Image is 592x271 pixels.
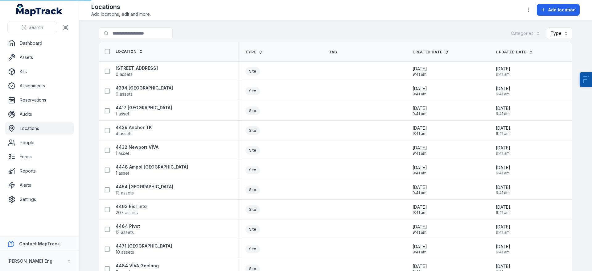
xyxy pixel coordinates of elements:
time: 01/08/2025, 9:41:10 am [413,66,427,77]
span: 9:41 am [413,131,427,136]
time: 01/08/2025, 9:41:10 am [413,85,427,97]
span: Tag [329,50,337,55]
div: Site [245,106,260,115]
div: Site [245,186,260,194]
a: 4471 [GEOGRAPHIC_DATA]10 assets [116,243,172,255]
span: 1 asset [116,150,129,156]
span: [DATE] [496,125,510,131]
strong: 4463 RioTinto [116,203,147,210]
time: 01/08/2025, 9:41:10 am [413,244,427,255]
div: Site [245,225,260,234]
span: [DATE] [496,145,510,151]
span: 9:41 am [496,190,510,195]
span: 0 assets [116,91,133,97]
div: Site [245,87,260,95]
time: 01/08/2025, 9:41:10 am [496,204,510,215]
a: 4448 Ampol [GEOGRAPHIC_DATA]1 asset [116,164,188,176]
time: 01/08/2025, 9:41:10 am [413,165,427,176]
span: Location [116,49,136,54]
time: 01/08/2025, 9:41:10 am [413,145,427,156]
div: Site [245,166,260,174]
strong: [PERSON_NAME] Eng [7,258,52,264]
time: 01/08/2025, 9:41:10 am [413,105,427,116]
div: Site [245,245,260,253]
span: [DATE] [413,165,427,171]
span: Add locations, edit and more. [91,11,151,17]
strong: Contact MapTrack [19,241,60,246]
span: 9:41 am [413,111,427,116]
a: 4463 RioTinto207 assets [116,203,147,216]
strong: 4429 Anchor TK [116,124,152,131]
span: 13 assets [116,229,134,236]
strong: 4334 [GEOGRAPHIC_DATA] [116,85,173,91]
strong: 4484 VIVA Geelong [116,263,159,269]
time: 01/08/2025, 9:41:10 am [413,224,427,235]
time: 01/08/2025, 9:41:10 am [496,125,510,136]
span: [DATE] [413,105,427,111]
time: 01/08/2025, 9:41:10 am [413,204,427,215]
strong: 4454 [GEOGRAPHIC_DATA] [116,184,173,190]
span: Type [245,50,256,55]
span: [DATE] [496,105,510,111]
h2: Locations [91,2,151,11]
div: Site [245,67,260,76]
a: Type [245,50,263,55]
time: 01/08/2025, 9:41:10 am [496,145,510,156]
a: 4417 [GEOGRAPHIC_DATA]1 asset [116,105,172,117]
span: 1 asset [116,170,129,176]
span: 9:41 am [496,72,510,77]
span: Updated Date [496,50,526,55]
span: 9:41 am [413,190,427,195]
span: 0 assets [116,71,133,77]
span: [DATE] [413,85,427,92]
time: 01/08/2025, 9:41:10 am [496,165,510,176]
span: Created Date [413,50,442,55]
span: [DATE] [496,224,510,230]
span: 9:41 am [413,210,427,215]
a: Locations [5,122,74,135]
a: 4432 Newport VIVA1 asset [116,144,158,156]
strong: 4432 Newport VIVA [116,144,158,150]
a: Created Date [413,50,449,55]
a: [STREET_ADDRESS]0 assets [116,65,158,77]
span: [DATE] [413,66,427,72]
span: 9:41 am [496,111,510,116]
span: Add location [548,7,576,13]
button: Add location [537,4,580,16]
strong: [STREET_ADDRESS] [116,65,158,71]
time: 01/08/2025, 9:41:10 am [496,184,510,195]
span: Search [29,24,43,31]
strong: 4464 Pivot [116,223,140,229]
a: Forms [5,151,74,163]
a: 4334 [GEOGRAPHIC_DATA]0 assets [116,85,173,97]
time: 01/08/2025, 9:41:10 am [496,105,510,116]
span: 9:41 am [413,92,427,97]
span: [DATE] [413,125,427,131]
time: 01/08/2025, 9:41:10 am [496,66,510,77]
span: [DATE] [413,145,427,151]
a: Updated Date [496,50,533,55]
div: Site [245,205,260,214]
span: 1 asset [116,111,129,117]
span: [DATE] [413,263,427,269]
a: Alerts [5,179,74,191]
strong: 4448 Ampol [GEOGRAPHIC_DATA] [116,164,188,170]
span: 9:41 am [413,151,427,156]
a: 4429 Anchor TK4 assets [116,124,152,137]
a: Assets [5,51,74,64]
span: [DATE] [496,165,510,171]
span: 4 assets [116,131,133,137]
span: 9:41 am [413,171,427,176]
a: Kits [5,65,74,78]
span: 9:41 am [496,210,510,215]
span: 9:41 am [496,250,510,255]
a: 4454 [GEOGRAPHIC_DATA]13 assets [116,184,173,196]
span: [DATE] [496,85,510,92]
div: Site [245,146,260,155]
span: 207 assets [116,210,138,216]
time: 01/08/2025, 9:41:10 am [413,125,427,136]
time: 01/08/2025, 9:41:10 am [413,184,427,195]
span: [DATE] [496,184,510,190]
a: MapTrack [16,4,63,16]
a: Dashboard [5,37,74,49]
